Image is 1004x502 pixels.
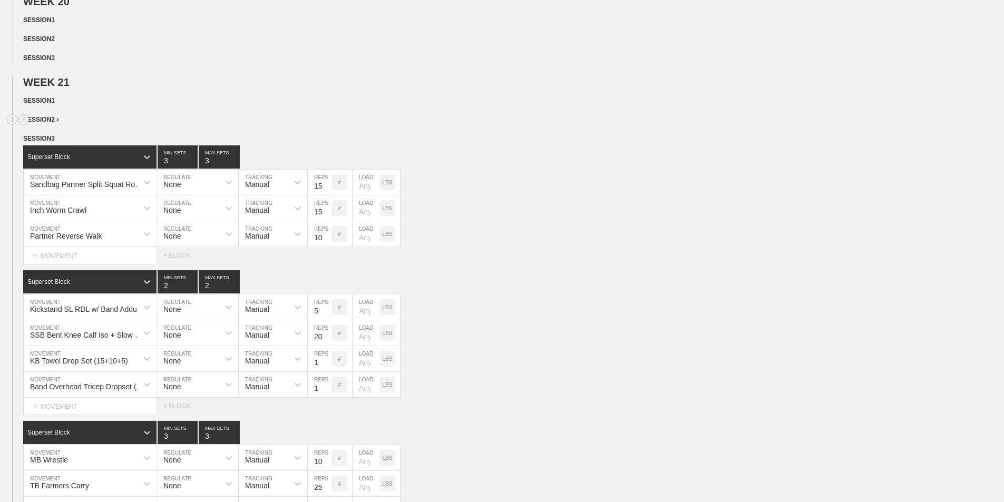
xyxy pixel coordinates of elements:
div: Superset Block [27,153,70,161]
span: SESSION 2 [23,35,55,43]
input: Any [353,294,379,320]
div: + BLOCK [163,402,200,410]
div: None [163,331,181,339]
div: TB Farmers Carry [30,481,89,490]
p: LBS [383,330,393,336]
iframe: Chat Widget [814,380,1004,502]
p: LBS [383,455,393,461]
div: Manual [245,357,269,365]
div: MOVEMENT [23,398,157,415]
p: # [338,330,341,336]
div: + BLOCK [163,252,200,259]
p: LBS [383,231,393,237]
p: LBS [383,356,393,362]
input: Any [353,471,379,496]
div: MB Wrestle [30,456,68,464]
span: + [33,401,37,410]
div: Inch Worm Crawl [30,206,86,214]
span: SESSION 2 [23,116,59,123]
div: Manual [245,180,269,189]
input: Any [353,372,379,397]
span: SESSION 3 [23,54,55,62]
div: MOVEMENT [23,247,157,264]
div: Superset Block [27,429,70,436]
span: + [33,251,37,260]
div: Band Overhead Tricep Dropset (15+10+5) [30,382,144,391]
div: SSB Bent Knee Calf Iso + Slow Full Range Reps [30,331,144,339]
div: None [163,232,181,240]
div: Manual [245,305,269,313]
div: Manual [245,232,269,240]
p: LBS [383,205,393,211]
div: Manual [245,206,269,214]
p: LBS [383,180,393,185]
div: KB Towel Drop Set (15+10+5) [30,357,128,365]
p: LBS [383,481,393,487]
input: Any [353,170,379,195]
p: # [338,356,341,362]
span: SESSION 3 [23,135,55,142]
input: Any [353,346,379,371]
p: # [338,481,341,487]
div: None [163,481,181,490]
p: # [338,304,341,310]
p: # [338,205,341,211]
span: SESSION 1 [23,16,55,24]
div: None [163,357,181,365]
input: Any [353,320,379,346]
p: # [338,231,341,237]
input: Any [353,195,379,221]
span: WEEK 21 [23,76,70,88]
p: # [338,455,341,461]
p: LBS [383,304,393,310]
div: Kickstand SL RDL w/ Band Adduction Iso [30,305,144,313]
p: # [338,180,341,185]
div: None [163,180,181,189]
div: Manual [245,331,269,339]
p: # [338,382,341,388]
div: Manual [245,481,269,490]
div: Sandbag Partner Split Squat Rotational Handoff [30,180,144,189]
input: Any [353,445,379,470]
div: Superset Block [27,278,70,286]
input: Any [353,221,379,247]
div: Manual [245,456,269,464]
p: LBS [383,382,393,388]
img: carrot_right.png [56,118,59,122]
div: Partner Reverse Walk [30,232,102,240]
div: None [163,382,181,391]
div: None [163,206,181,214]
div: Manual [245,382,269,391]
input: None [199,421,240,444]
div: None [163,456,181,464]
div: None [163,305,181,313]
input: None [199,270,240,293]
span: SESSION 1 [23,97,55,104]
input: None [199,145,240,169]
